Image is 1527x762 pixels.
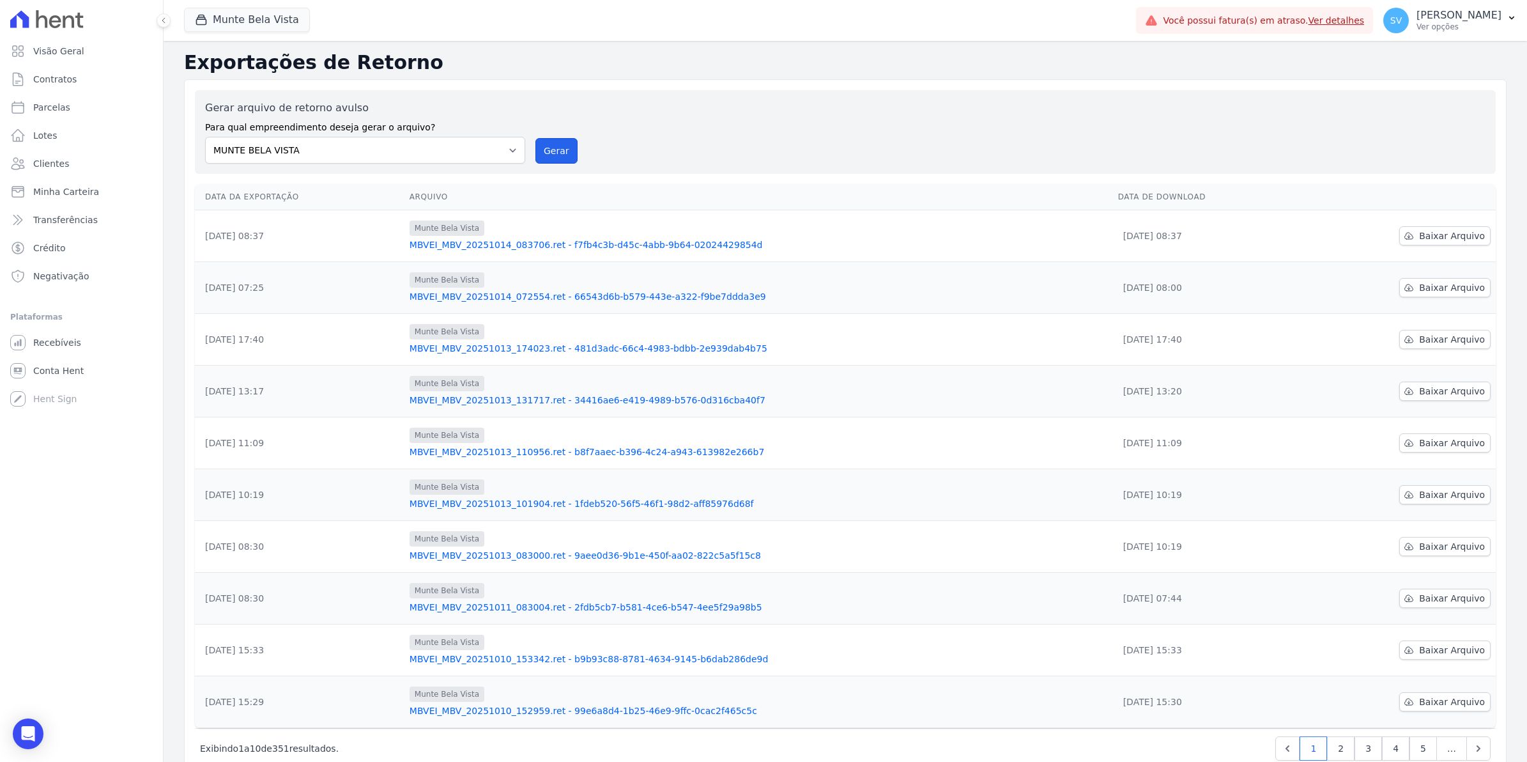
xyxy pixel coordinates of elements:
[1419,333,1485,346] span: Baixar Arquivo
[1327,736,1354,761] a: 2
[410,376,484,391] span: Munte Bela Vista
[1390,16,1402,25] span: SV
[1113,676,1301,728] td: [DATE] 15:30
[5,95,158,120] a: Parcelas
[205,116,525,134] label: Para qual empreendimento deseja gerar o arquivo?
[195,676,404,728] td: [DATE] 15:29
[410,653,1108,665] a: MBVEI_MBV_20251010_153342.ret - b9b93c88-8781-4634-9145-b6dab286de9d
[1399,278,1491,297] a: Baixar Arquivo
[238,743,244,754] span: 1
[410,635,484,650] span: Munte Bela Vista
[1113,210,1301,262] td: [DATE] 08:37
[1419,281,1485,294] span: Baixar Arquivo
[410,583,484,598] span: Munte Bela Vista
[1419,592,1485,605] span: Baixar Arquivo
[410,342,1108,355] a: MBVEI_MBV_20251013_174023.ret - 481d3adc-66c4-4983-bdbb-2e939dab4b75
[33,73,77,86] span: Contratos
[1113,262,1301,314] td: [DATE] 08:00
[33,336,81,349] span: Recebíveis
[1300,736,1327,761] a: 1
[410,687,484,702] span: Munte Bela Vista
[195,262,404,314] td: [DATE] 07:25
[1416,22,1501,32] p: Ver opções
[410,394,1108,407] a: MBVEI_MBV_20251013_131717.ret - 34416ae6-e419-4989-b576-0d316cba40f7
[5,358,158,384] a: Conta Hent
[195,366,404,417] td: [DATE] 13:17
[195,417,404,469] td: [DATE] 11:09
[33,214,98,226] span: Transferências
[33,129,58,142] span: Lotes
[1419,385,1485,398] span: Baixar Arquivo
[1399,692,1491,711] a: Baixar Arquivo
[1416,9,1501,22] p: [PERSON_NAME]
[1113,573,1301,625] td: [DATE] 07:44
[1354,736,1382,761] a: 3
[195,469,404,521] td: [DATE] 10:19
[410,446,1108,458] a: MBVEI_MBV_20251013_110956.ret - b8f7aaec-b396-4c24-a943-613982e266b7
[33,270,89,283] span: Negativação
[1399,641,1491,660] a: Baixar Arquivo
[1436,736,1467,761] span: …
[1399,589,1491,608] a: Baixar Arquivo
[33,101,70,114] span: Parcelas
[184,51,1507,74] h2: Exportações de Retorno
[195,521,404,573] td: [DATE] 08:30
[1399,537,1491,556] a: Baixar Arquivo
[5,207,158,233] a: Transferências
[33,242,66,254] span: Crédito
[535,138,578,164] button: Gerar
[5,123,158,148] a: Lotes
[410,290,1108,303] a: MBVEI_MBV_20251014_072554.ret - 66543d6b-b579-443e-a322-f9be7ddda3e9
[410,272,484,288] span: Munte Bela Vista
[13,719,43,749] div: Open Intercom Messenger
[410,479,484,495] span: Munte Bela Vista
[1308,15,1365,26] a: Ver detalhes
[10,309,153,325] div: Plataformas
[272,743,289,754] span: 351
[195,314,404,366] td: [DATE] 17:40
[1409,736,1437,761] a: 5
[410,497,1108,510] a: MBVEI_MBV_20251013_101904.ret - 1fdeb520-56f5-46f1-98d2-aff85976d68f
[5,179,158,205] a: Minha Carteira
[1373,3,1527,38] button: SV [PERSON_NAME] Ver opções
[5,263,158,289] a: Negativação
[5,66,158,92] a: Contratos
[1399,330,1491,349] a: Baixar Arquivo
[410,428,484,443] span: Munte Bela Vista
[1113,469,1301,521] td: [DATE] 10:19
[33,157,69,170] span: Clientes
[1419,437,1485,449] span: Baixar Arquivo
[33,364,84,377] span: Conta Hent
[410,324,484,339] span: Munte Bela Vista
[195,184,404,210] th: Data da Exportação
[200,742,339,755] p: Exibindo a de resultados.
[1399,382,1491,401] a: Baixar Arquivo
[1113,184,1301,210] th: Data de Download
[1419,229,1485,242] span: Baixar Arquivo
[195,210,404,262] td: [DATE] 08:37
[184,8,310,32] button: Munte Bela Vista
[404,184,1113,210] th: Arquivo
[195,573,404,625] td: [DATE] 08:30
[1419,488,1485,501] span: Baixar Arquivo
[1113,366,1301,417] td: [DATE] 13:20
[410,601,1108,614] a: MBVEI_MBV_20251011_083004.ret - 2fdb5cb7-b581-4ce6-b547-4ee5f29a98b5
[410,704,1108,717] a: MBVEI_MBV_20251010_152959.ret - 99e6a8d4-1b25-46e9-9ffc-0cac2f465c5c
[1382,736,1409,761] a: 4
[250,743,261,754] span: 10
[195,625,404,676] td: [DATE] 15:33
[5,235,158,261] a: Crédito
[1399,433,1491,453] a: Baixar Arquivo
[1399,485,1491,504] a: Baixar Arquivo
[1419,540,1485,553] span: Baixar Arquivo
[1399,226,1491,245] a: Baixar Arquivo
[5,151,158,176] a: Clientes
[1113,417,1301,469] td: [DATE] 11:09
[410,221,484,236] span: Munte Bela Vista
[33,45,84,58] span: Visão Geral
[1275,736,1300,761] a: Previous
[1163,14,1364,27] span: Você possui fatura(s) em atraso.
[410,531,484,547] span: Munte Bela Vista
[1466,736,1491,761] a: Next
[1419,696,1485,708] span: Baixar Arquivo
